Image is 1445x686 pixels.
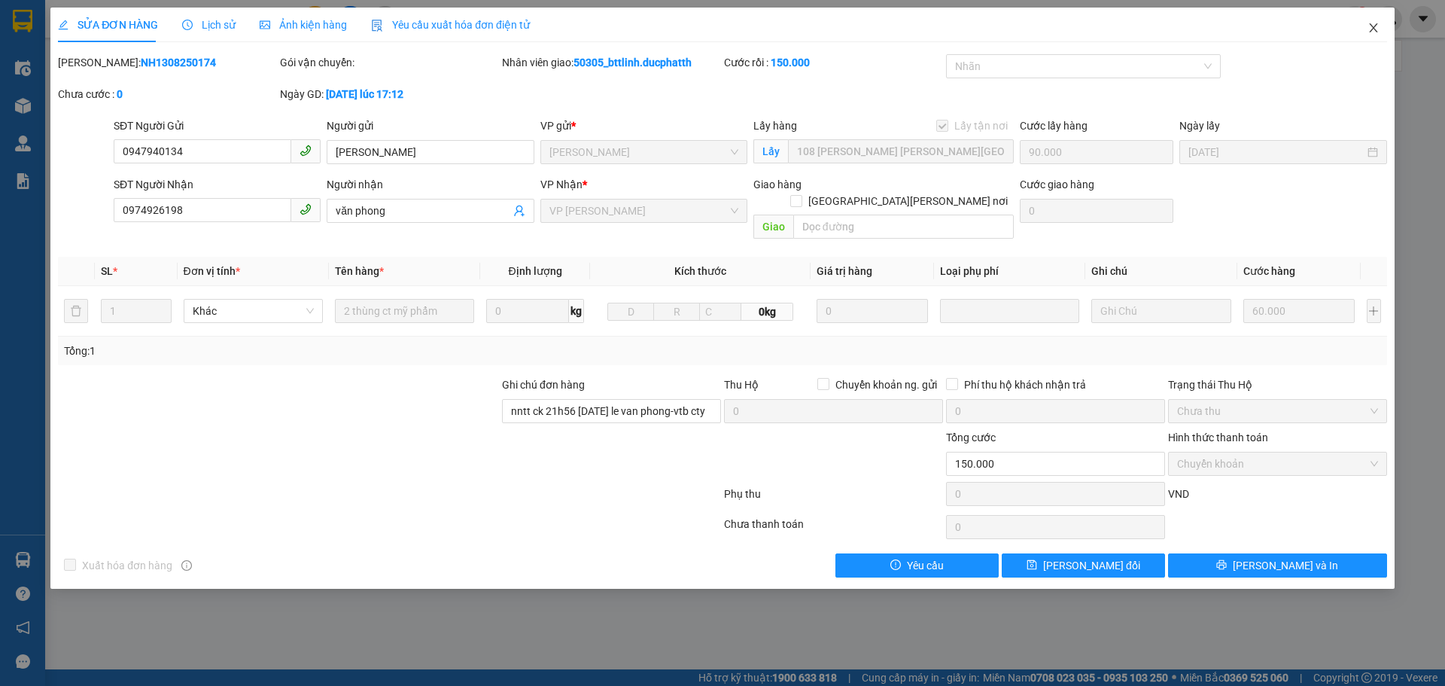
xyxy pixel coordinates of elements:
label: Ngày lấy [1179,120,1220,132]
span: Xuất hóa đơn hàng [76,557,178,574]
div: Chưa thanh toán [722,516,945,542]
span: Lấy hàng [753,120,797,132]
span: Lịch sử [182,19,236,31]
span: [PERSON_NAME] đổi [1043,557,1140,574]
b: 50305_bttlinh.ducphatth [573,56,692,69]
input: 0 [1243,299,1355,323]
div: Cước rồi : [724,54,943,71]
b: [DATE] lúc 17:12 [326,88,403,100]
div: Gói vận chuyển: [280,54,499,71]
span: VP Ngọc Hồi [549,141,738,163]
span: close [1367,22,1380,34]
span: picture [260,20,270,30]
div: Người nhận [327,176,534,193]
div: SĐT Người Gửi [114,117,321,134]
span: info-circle [181,560,192,571]
span: edit [58,20,68,30]
input: 0 [817,299,929,323]
span: Thu Hộ [724,379,759,391]
span: Đơn vị tính [184,265,240,277]
span: Định lượng [508,265,561,277]
span: Chưa thu [1177,400,1378,422]
span: VP Hoằng Kim [549,200,738,222]
div: [PERSON_NAME]: [58,54,277,71]
span: exclamation-circle [890,559,901,572]
span: Tên hàng [335,265,384,277]
span: Khác [193,300,314,322]
div: Chưa cước : [58,86,277,102]
div: Phụ thu [722,486,945,512]
span: phone [300,145,312,157]
span: Yêu cầu xuất hóa đơn điện tử [371,19,530,31]
label: Cước giao hàng [1020,178,1094,191]
input: Ghi chú đơn hàng [502,399,721,423]
span: Tổng cước [946,431,996,444]
div: Ngày GD: [280,86,499,102]
input: C [699,303,741,321]
input: Ngày lấy [1188,144,1364,160]
img: icon [371,20,383,32]
span: SL [101,265,113,277]
input: Ghi Chú [1091,299,1231,323]
span: [GEOGRAPHIC_DATA][PERSON_NAME] nơi [802,193,1014,209]
input: VD: Bàn, Ghế [335,299,474,323]
th: Loại phụ phí [934,257,1085,286]
span: Kích thước [674,265,726,277]
span: [PERSON_NAME] và In [1233,557,1338,574]
span: Chuyển khoản ng. gửi [829,377,943,393]
span: Lấy tận nơi [948,117,1014,134]
input: D [607,303,654,321]
th: Ghi chú [1085,257,1237,286]
b: NH1308250174 [141,56,216,69]
span: 0kg [741,303,792,321]
input: Lấy tận nơi [788,139,1014,163]
span: phone [300,203,312,215]
span: Yêu cầu [907,557,944,574]
span: SỬA ĐƠN HÀNG [58,19,158,31]
span: Phí thu hộ khách nhận trả [958,377,1092,393]
label: Ghi chú đơn hàng [502,379,585,391]
span: Giao hàng [753,178,802,191]
label: Hình thức thanh toán [1168,431,1268,444]
div: Tổng: 1 [64,343,558,359]
input: R [653,303,700,321]
input: Dọc đường [793,215,1014,239]
button: save[PERSON_NAME] đổi [1002,553,1165,578]
div: Nhân viên giao: [502,54,721,71]
label: Cước lấy hàng [1020,120,1088,132]
span: VND [1168,488,1189,500]
span: VP Nhận [540,178,583,191]
button: Close [1352,8,1395,50]
input: Cước giao hàng [1020,199,1173,223]
div: VP gửi [540,117,747,134]
button: exclamation-circleYêu cầu [835,553,999,578]
input: Cước lấy hàng [1020,140,1173,164]
button: printer[PERSON_NAME] và In [1168,553,1387,578]
button: delete [64,299,88,323]
span: user-add [513,205,525,217]
span: printer [1216,559,1227,572]
div: SĐT Người Nhận [114,176,321,193]
span: Giao [753,215,793,239]
div: Trạng thái Thu Hộ [1168,377,1387,393]
span: Ảnh kiện hàng [260,19,347,31]
b: 0 [117,88,123,100]
button: plus [1367,299,1381,323]
span: clock-circle [182,20,193,30]
span: Lấy [753,139,788,163]
b: 150.000 [771,56,810,69]
span: kg [569,299,584,323]
span: save [1027,559,1037,572]
div: Người gửi [327,117,534,134]
span: Giá trị hàng [817,265,872,277]
span: Chuyển khoản [1177,453,1378,475]
span: Cước hàng [1243,265,1295,277]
